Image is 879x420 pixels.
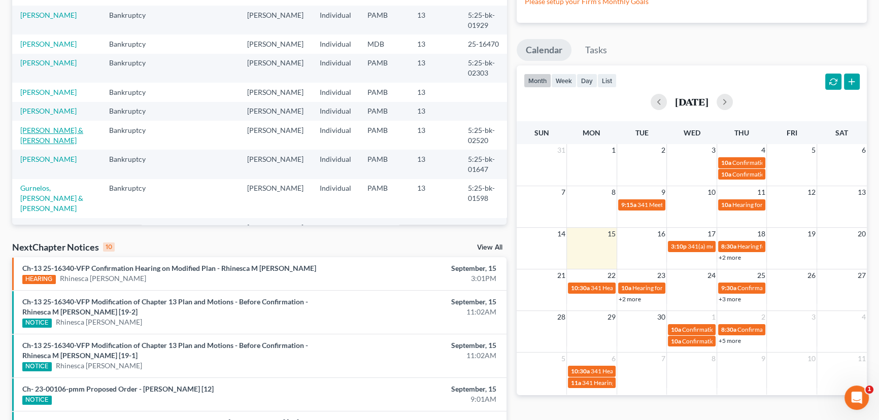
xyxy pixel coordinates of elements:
a: [PERSON_NAME] [20,11,77,19]
td: Bankruptcy [101,121,164,150]
td: [PERSON_NAME] [239,102,312,121]
td: Individual [312,6,359,34]
div: September, 15 [345,297,496,307]
span: 9 [760,353,766,365]
div: September, 15 [345,384,496,394]
td: Bankruptcy [101,179,164,218]
span: Tue [635,128,648,137]
td: PAMB [359,121,409,150]
span: 9 [660,186,666,198]
td: PAEB [359,218,409,247]
td: 13 [409,6,460,34]
span: 10a [721,159,731,166]
td: 25-16470 [460,34,509,53]
span: 5 [810,144,817,156]
span: 10 [806,353,817,365]
a: Calendar [517,39,571,61]
td: MDB [359,34,409,53]
td: Bankruptcy [101,218,164,247]
span: 11a [571,379,581,387]
a: Rhinesca [PERSON_NAME] [56,361,142,371]
span: 24 [706,269,717,282]
td: Individual [312,121,359,150]
a: [PERSON_NAME] [20,155,77,163]
span: 18 [756,228,766,240]
span: Hearing for [PERSON_NAME] [PERSON_NAME] [732,201,860,208]
span: 17 [706,228,717,240]
td: 5:25-bk-01598 [460,179,509,218]
a: Tasks [576,39,616,61]
span: 8 [611,186,617,198]
td: [PERSON_NAME] [239,54,312,83]
span: 7 [660,353,666,365]
a: [PERSON_NAME] [20,40,77,48]
span: 8:30a [721,242,736,250]
a: Ch- 23-00106-pmm Proposed Order - [PERSON_NAME] [12] [22,384,214,393]
span: 341 Hearing for [PERSON_NAME] [591,367,682,375]
td: PAMB [359,54,409,83]
span: 10a [721,201,731,208]
div: NOTICE [22,396,52,405]
span: 10a [671,326,681,333]
td: [PERSON_NAME] [239,179,312,218]
span: 31 [556,144,566,156]
td: 5:25-bk-02520 [460,121,509,150]
span: 8:30a [721,326,736,333]
td: Individual [312,54,359,83]
td: 13 [409,179,460,218]
td: PAMB [359,179,409,218]
a: [PERSON_NAME] [20,107,77,115]
span: 20 [857,228,867,240]
span: 341 Hearing for [PERSON_NAME] [591,284,682,292]
span: 19 [806,228,817,240]
span: Hearing for [PERSON_NAME] & [PERSON_NAME] [632,284,765,292]
td: Bankruptcy [101,6,164,34]
a: [PERSON_NAME] & [PERSON_NAME] [20,223,83,242]
span: 10a [721,170,731,178]
span: Confirmation Hearing for [PERSON_NAME] [682,337,798,345]
td: Bankruptcy [101,102,164,121]
a: +3 more [719,295,741,303]
span: 21 [556,269,566,282]
td: 5:25-bk-02303 [460,54,509,83]
span: 26 [806,269,817,282]
span: 2 [760,311,766,323]
span: 6 [611,353,617,365]
a: Gurnelos, [PERSON_NAME] & [PERSON_NAME] [20,184,83,213]
span: 11 [857,353,867,365]
span: 9:30a [721,284,736,292]
td: Individual [312,218,359,247]
td: Individual [312,34,359,53]
a: +5 more [719,337,741,344]
td: 5:25-bk-01929 [460,6,509,34]
div: NOTICE [22,362,52,371]
a: +2 more [619,295,641,303]
div: NextChapter Notices [12,241,115,253]
td: [PERSON_NAME] [239,83,312,101]
td: [PERSON_NAME] [239,121,312,150]
div: 9:01AM [345,394,496,404]
a: [PERSON_NAME] [20,88,77,96]
span: 7 [560,186,566,198]
a: View All [477,244,502,251]
a: Rhinesca [PERSON_NAME] [60,273,146,284]
span: Wed [683,128,700,137]
span: 9:15a [621,201,636,208]
span: 8 [711,353,717,365]
td: Bankruptcy [101,150,164,179]
div: September, 15 [345,340,496,351]
div: HEARING [22,275,56,284]
td: 13 [409,54,460,83]
span: 3:10p [671,242,687,250]
a: +2 more [719,254,741,261]
span: 2 [660,144,666,156]
td: 13 [409,102,460,121]
span: 4 [861,311,867,323]
span: 341(a) meeting for [PERSON_NAME] [688,242,786,250]
td: Individual [312,150,359,179]
span: 27 [857,269,867,282]
td: 13 [409,34,460,53]
td: [PERSON_NAME] [239,150,312,179]
span: 14 [556,228,566,240]
td: 5:25-bk-01647 [460,150,509,179]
